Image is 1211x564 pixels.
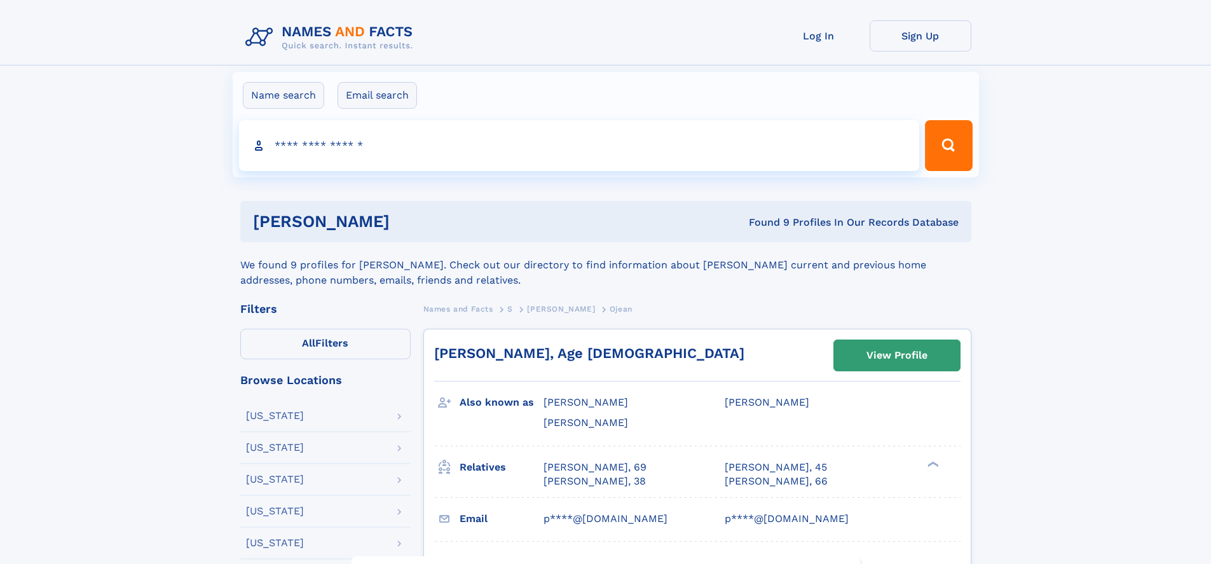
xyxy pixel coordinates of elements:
div: View Profile [866,341,927,370]
a: Names and Facts [423,301,493,317]
span: S [507,305,513,313]
a: [PERSON_NAME] [527,301,595,317]
button: Search Button [925,120,972,171]
label: Email search [338,82,417,109]
a: [PERSON_NAME], Age [DEMOGRAPHIC_DATA] [434,345,744,361]
h3: Also known as [460,392,544,413]
a: [PERSON_NAME], 38 [544,474,646,488]
h3: Email [460,508,544,530]
img: Logo Names and Facts [240,20,423,55]
span: [PERSON_NAME] [544,396,628,408]
input: search input [239,120,920,171]
span: [PERSON_NAME] [725,396,809,408]
div: [US_STATE] [246,506,304,516]
div: Filters [240,303,411,315]
div: ❯ [924,460,940,468]
div: [US_STATE] [246,443,304,453]
a: Sign Up [870,20,971,52]
div: [US_STATE] [246,411,304,421]
a: [PERSON_NAME], 69 [544,460,647,474]
label: Name search [243,82,324,109]
div: Browse Locations [240,375,411,386]
span: [PERSON_NAME] [544,416,628,429]
div: We found 9 profiles for [PERSON_NAME]. Check out our directory to find information about [PERSON_... [240,242,971,288]
span: Ojean [610,305,633,313]
a: Log In [768,20,870,52]
a: [PERSON_NAME], 66 [725,474,828,488]
span: [PERSON_NAME] [527,305,595,313]
a: S [507,301,513,317]
h3: Relatives [460,457,544,478]
h1: [PERSON_NAME] [253,214,570,230]
a: [PERSON_NAME], 45 [725,460,827,474]
div: Found 9 Profiles In Our Records Database [569,216,959,230]
a: View Profile [834,340,960,371]
div: [US_STATE] [246,474,304,485]
span: All [302,337,315,349]
div: [US_STATE] [246,538,304,548]
label: Filters [240,329,411,359]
